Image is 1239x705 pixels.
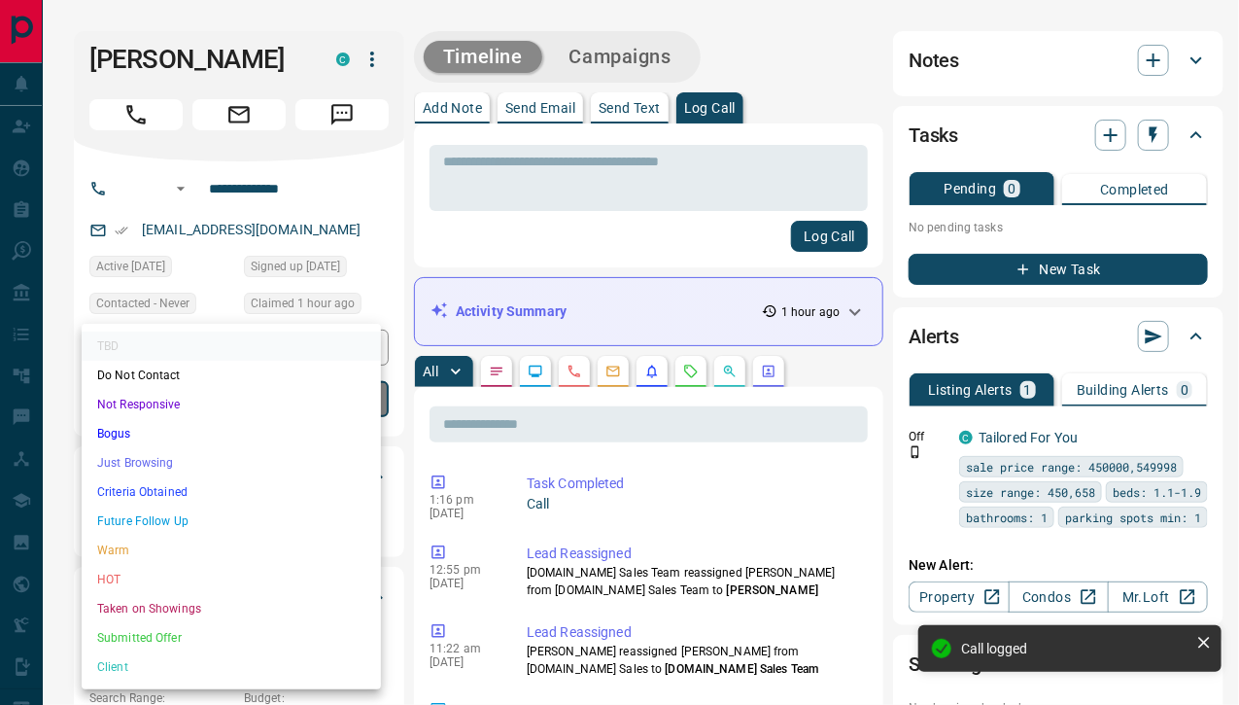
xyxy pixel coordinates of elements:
div: Call logged [961,641,1188,656]
li: Just Browsing [82,448,381,477]
li: Criteria Obtained [82,477,381,507]
li: Client [82,652,381,682]
li: Bogus [82,419,381,448]
li: Not Responsive [82,390,381,419]
li: HOT [82,565,381,594]
li: Taken on Showings [82,594,381,623]
li: Warm [82,536,381,565]
li: Do Not Contact [82,361,381,390]
li: Future Follow Up [82,507,381,536]
li: Submitted Offer [82,623,381,652]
